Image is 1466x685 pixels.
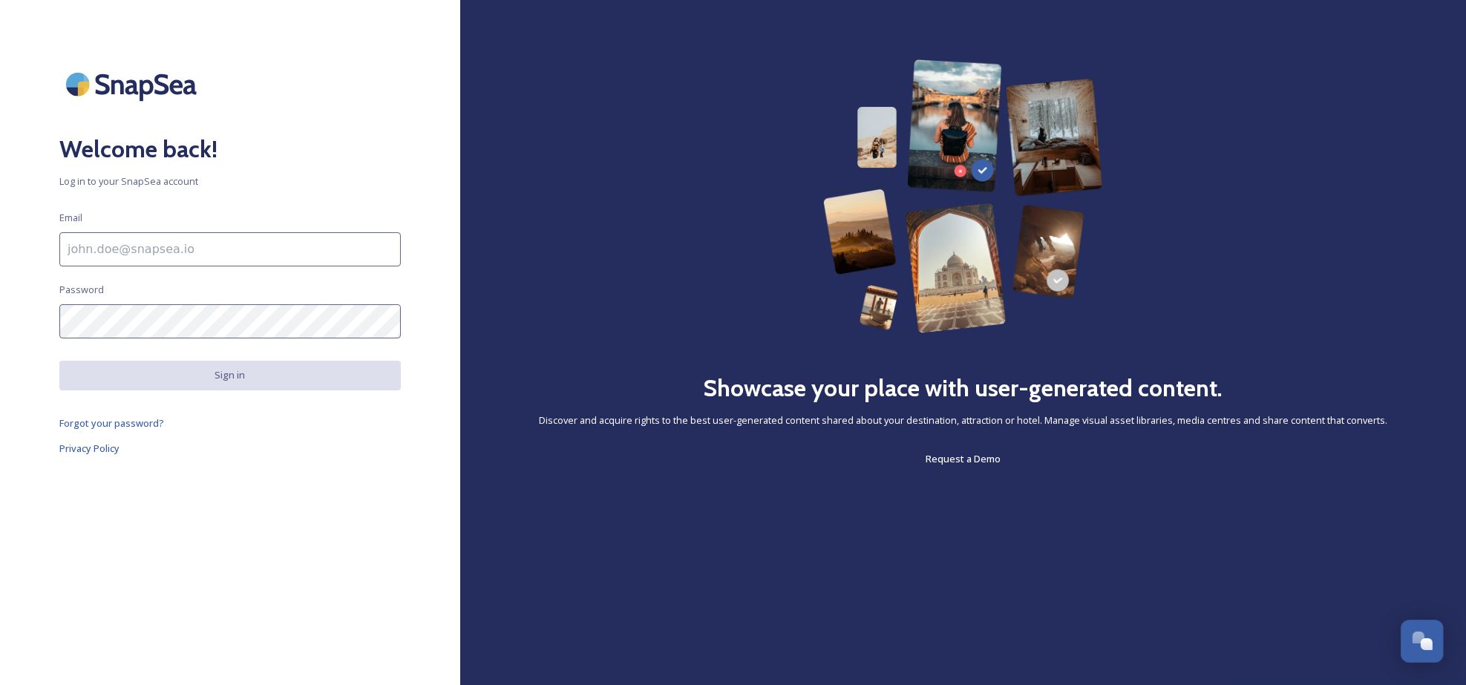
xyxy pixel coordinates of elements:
[59,174,401,189] span: Log in to your SnapSea account
[823,59,1103,333] img: 63b42ca75bacad526042e722_Group%20154-p-800.png
[59,439,401,457] a: Privacy Policy
[59,442,120,455] span: Privacy Policy
[59,131,401,167] h2: Welcome back!
[59,414,401,432] a: Forgot your password?
[926,452,1001,465] span: Request a Demo
[59,416,164,430] span: Forgot your password?
[59,59,208,109] img: SnapSea Logo
[539,413,1387,427] span: Discover and acquire rights to the best user-generated content shared about your destination, att...
[1401,620,1444,663] button: Open Chat
[59,211,82,225] span: Email
[704,370,1223,406] h2: Showcase your place with user-generated content.
[59,361,401,390] button: Sign in
[59,232,401,266] input: john.doe@snapsea.io
[59,283,104,297] span: Password
[926,450,1001,468] a: Request a Demo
